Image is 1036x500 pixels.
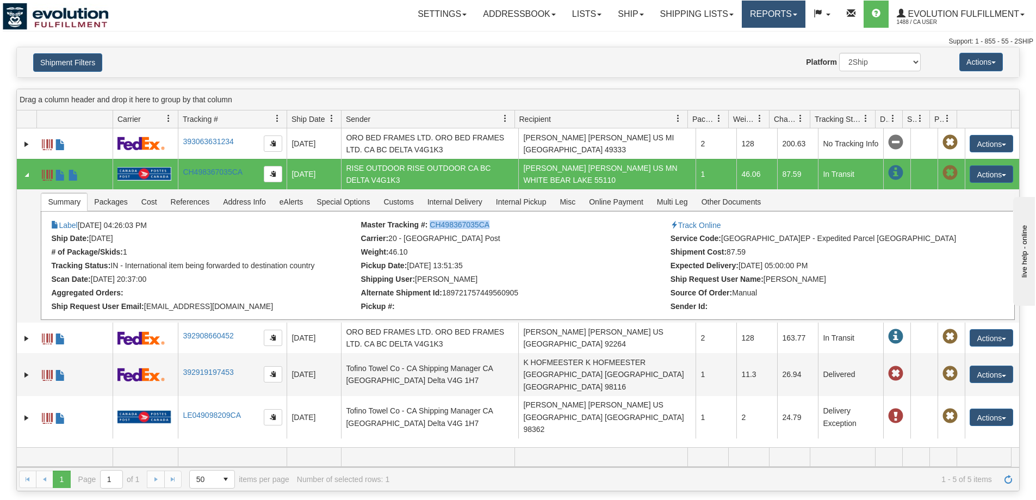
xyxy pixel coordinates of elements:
strong: Sender Id: [671,302,708,311]
li: [DATE] 04:26:03 PM [51,220,358,231]
span: Weight [733,114,756,125]
strong: Scan Date: [51,275,90,283]
td: 128 [736,323,777,353]
span: Packages [692,114,715,125]
a: Ship [610,1,652,28]
strong: Expected Delivery: [671,261,739,270]
div: Number of selected rows: 1 [297,475,389,484]
span: Internal Delivery [421,193,489,211]
span: Pickup Status [934,114,944,125]
td: [DATE] [287,159,341,189]
td: 24.79 [777,396,818,439]
li: 87.59 [671,248,977,258]
span: 50 [196,474,210,485]
strong: Ship Request User Email: [51,302,144,311]
button: Actions [970,366,1013,383]
iframe: chat widget [1011,194,1035,305]
span: Other Documents [695,193,768,211]
span: Tracking Status [815,114,862,125]
span: Pickup Not Assigned [942,329,958,344]
td: In Transit [818,323,883,353]
strong: Master Tracking #: [361,220,428,229]
img: 20 - Canada Post [117,167,171,181]
span: Delivery Exception [888,409,903,424]
td: Tofino Towel Co - CA Shipping Manager CA [GEOGRAPHIC_DATA] Delta V4G 1H7 [341,353,518,396]
td: K HOFMEESTER K HOFMEESTER [GEOGRAPHIC_DATA] [GEOGRAPHIC_DATA] [GEOGRAPHIC_DATA] 98116 [518,353,696,396]
a: Other [68,165,79,182]
li: IN - International item being forwarded to destination country [51,261,358,272]
strong: Pickup Date: [361,261,407,270]
strong: Ship Date: [51,234,89,243]
li: [GEOGRAPHIC_DATA]EP - Expedited Parcel [GEOGRAPHIC_DATA] [671,234,977,245]
td: [PERSON_NAME] [PERSON_NAME] US MI [GEOGRAPHIC_DATA] 49333 [518,128,696,159]
button: Copy to clipboard [264,330,282,346]
a: Expand [21,139,32,150]
strong: Alternate Shipment Id: [361,288,442,297]
button: Actions [970,165,1013,183]
td: RISE OUTDOOR RISE OUTDOOR CA BC DELTA V4G1K3 [341,159,518,189]
button: Actions [970,409,1013,426]
span: Ship Date [291,114,325,125]
td: 1 [696,396,736,439]
span: Tracking # [183,114,218,125]
a: Shipment Issues filter column settings [911,109,929,128]
a: Tracking Status filter column settings [857,109,875,128]
a: Commercial Invoice [55,165,66,182]
a: Ship Date filter column settings [322,109,341,128]
td: ORO BED FRAMES LTD. ORO BED FRAMES LTD. CA BC DELTA V4G1K3 [341,128,518,159]
img: 2 - FedEx Express® [117,137,165,150]
td: 200.63 [777,128,818,159]
a: Lists [564,1,610,28]
span: No Tracking Info [888,135,903,150]
li: [PERSON_NAME] [671,275,977,286]
li: [DATE] 20:37:00 [51,275,358,286]
a: CH498367035CA [430,220,489,229]
a: Label [42,408,53,425]
strong: Shipment Cost: [671,248,727,256]
span: Address Info [216,193,272,211]
strong: Ship Request User Name: [671,275,764,283]
li: [DATE] [51,234,358,245]
span: 1 - 5 of 5 items [397,475,992,484]
td: 163.77 [777,323,818,353]
button: Actions [970,135,1013,152]
a: Charge filter column settings [791,109,810,128]
a: 393063631234 [183,137,233,146]
span: In Transit [888,329,903,344]
a: LE049098209CA [183,411,241,419]
span: Pickup Not Assigned [942,165,958,181]
a: Label [51,221,77,230]
div: Support: 1 - 855 - 55 - 2SHIP [3,37,1033,46]
span: Pickup Not Assigned [942,135,958,150]
td: 2 [736,396,777,439]
td: 2 [696,128,736,159]
td: [PERSON_NAME] [PERSON_NAME] US [GEOGRAPHIC_DATA] 92264 [518,323,696,353]
a: 392919197453 [183,368,233,376]
span: Carrier [117,114,141,125]
a: Commercial Invoice [55,134,66,152]
a: Recipient filter column settings [669,109,687,128]
strong: Service Code: [671,234,721,243]
span: Online Payment [582,193,650,211]
button: Copy to clipboard [264,366,282,382]
a: Pickup Status filter column settings [938,109,957,128]
a: Collapse [21,169,32,180]
span: Page sizes drop down [189,470,235,489]
td: In Transit [818,159,883,189]
span: Late [888,366,903,381]
span: Customs [377,193,420,211]
td: [DATE] [287,353,341,396]
td: ORO BED FRAMES LTD. ORO BED FRAMES LTD. CA BC DELTA V4G1K3 [341,323,518,353]
a: Packages filter column settings [710,109,728,128]
a: Evolution Fulfillment 1488 / CA User [889,1,1033,28]
td: 128 [736,128,777,159]
a: Carrier filter column settings [159,109,178,128]
a: Addressbook [475,1,564,28]
a: Expand [21,369,32,380]
li: 46.10 [361,248,668,258]
li: [EMAIL_ADDRESS][DOMAIN_NAME] [51,302,358,313]
span: Sender [346,114,370,125]
td: Tofino Towel Co - CA Shipping Manager CA [GEOGRAPHIC_DATA] Delta V4G 1H7 [341,396,518,439]
span: 1488 / CA User [897,17,978,28]
a: 392908660452 [183,331,233,340]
